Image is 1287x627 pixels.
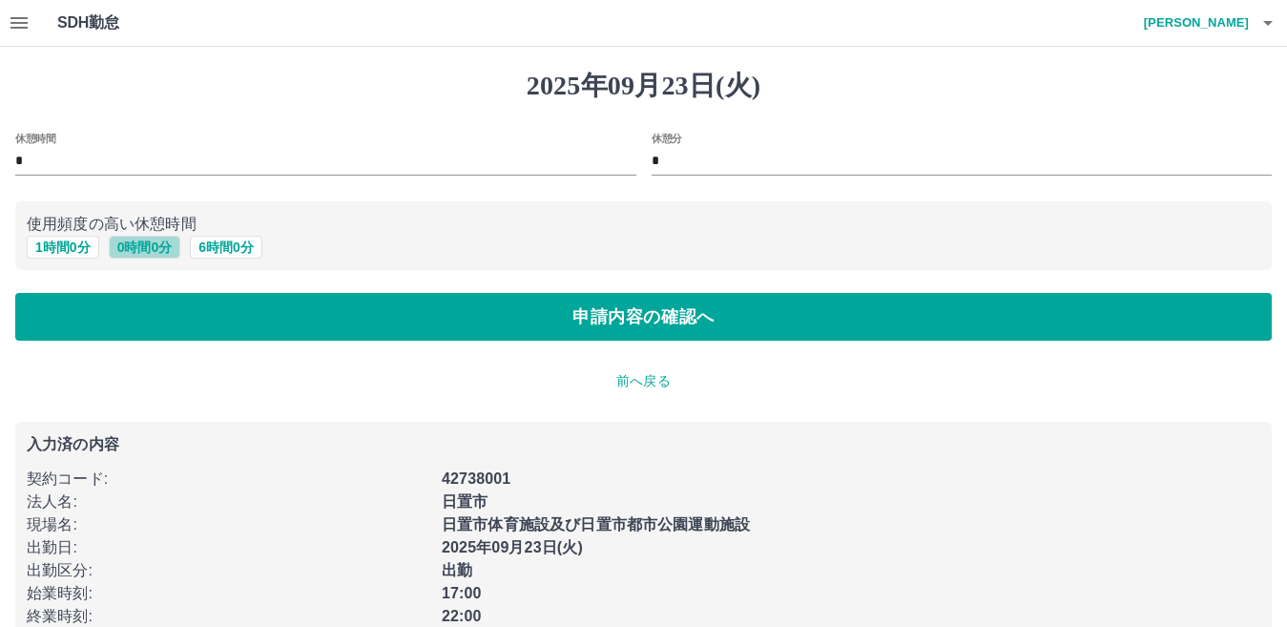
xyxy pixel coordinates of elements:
[652,131,682,145] label: 休憩分
[15,131,55,145] label: 休憩時間
[27,559,430,582] p: 出勤区分 :
[442,470,510,487] b: 42738001
[15,70,1272,102] h1: 2025年09月23日(火)
[27,582,430,605] p: 始業時刻 :
[27,468,430,491] p: 契約コード :
[15,371,1272,391] p: 前へ戻る
[442,562,472,578] b: 出勤
[27,513,430,536] p: 現場名 :
[442,493,488,510] b: 日置市
[442,608,482,624] b: 22:00
[15,293,1272,341] button: 申請内容の確認へ
[27,437,1260,452] p: 入力済の内容
[27,213,1260,236] p: 使用頻度の高い休憩時間
[442,539,583,555] b: 2025年09月23日(火)
[27,236,99,259] button: 1時間0分
[442,516,750,533] b: 日置市体育施設及び日置市都市公園運動施設
[190,236,262,259] button: 6時間0分
[442,585,482,601] b: 17:00
[27,491,430,513] p: 法人名 :
[27,536,430,559] p: 出勤日 :
[109,236,181,259] button: 0時間0分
